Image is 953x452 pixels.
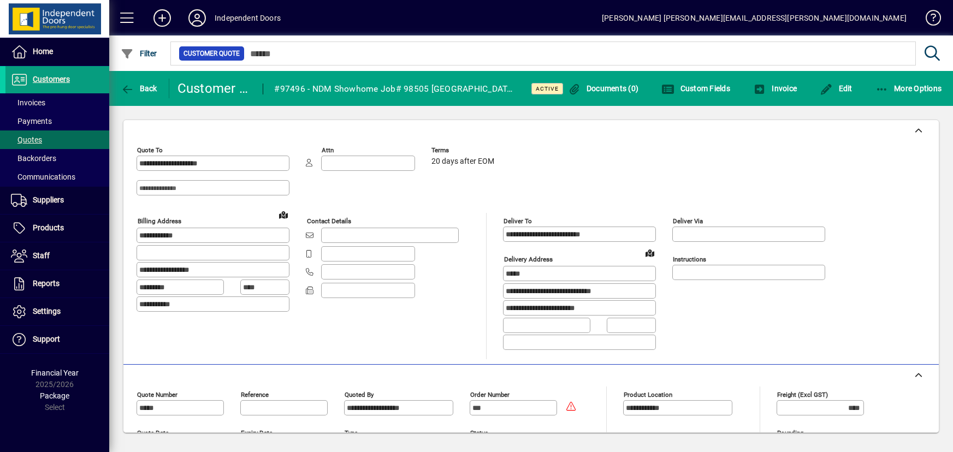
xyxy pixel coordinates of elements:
[121,49,157,58] span: Filter
[565,79,641,98] button: Documents (0)
[109,79,169,98] app-page-header-button: Back
[661,84,730,93] span: Custom Fields
[33,223,64,232] span: Products
[184,48,240,59] span: Customer Quote
[5,112,109,130] a: Payments
[11,117,52,126] span: Payments
[777,390,828,398] mat-label: Freight (excl GST)
[567,84,638,93] span: Documents (0)
[33,195,64,204] span: Suppliers
[118,79,160,98] button: Back
[750,79,800,98] button: Invoice
[33,335,60,343] span: Support
[753,84,797,93] span: Invoice
[137,429,169,436] mat-label: Quote date
[215,9,281,27] div: Independent Doors
[345,429,358,436] mat-label: Type
[5,168,109,186] a: Communications
[33,47,53,56] span: Home
[873,79,945,98] button: More Options
[274,80,517,98] div: #97496 - NDM Showhome Job# 98505 [GEOGRAPHIC_DATA] [GEOGRAPHIC_DATA]
[137,390,177,398] mat-label: Quote number
[5,326,109,353] a: Support
[180,8,215,28] button: Profile
[624,390,672,398] mat-label: Product location
[33,251,50,260] span: Staff
[31,368,79,377] span: Financial Year
[431,147,497,154] span: Terms
[275,206,292,223] a: View on map
[602,9,907,27] div: [PERSON_NAME] [PERSON_NAME][EMAIL_ADDRESS][PERSON_NAME][DOMAIN_NAME]
[659,79,733,98] button: Custom Fields
[820,84,853,93] span: Edit
[5,187,109,214] a: Suppliers
[777,429,803,436] mat-label: Rounding
[5,149,109,168] a: Backorders
[470,429,488,436] mat-label: Status
[5,270,109,298] a: Reports
[641,244,659,261] a: View on map
[5,242,109,270] a: Staff
[5,93,109,112] a: Invoices
[241,390,269,398] mat-label: Reference
[673,217,703,225] mat-label: Deliver via
[673,255,706,263] mat-label: Instructions
[118,44,160,63] button: Filter
[536,85,559,92] span: Active
[137,146,163,154] mat-label: Quote To
[33,307,61,316] span: Settings
[322,146,334,154] mat-label: Attn
[11,135,42,144] span: Quotes
[11,154,56,163] span: Backorders
[5,38,109,66] a: Home
[33,75,70,84] span: Customers
[5,130,109,149] a: Quotes
[40,391,69,400] span: Package
[5,215,109,242] a: Products
[470,390,510,398] mat-label: Order number
[504,217,532,225] mat-label: Deliver To
[145,8,180,28] button: Add
[431,157,494,166] span: 20 days after EOM
[918,2,939,38] a: Knowledge Base
[177,80,252,97] div: Customer Quote
[11,98,45,107] span: Invoices
[241,429,273,436] mat-label: Expiry date
[33,279,60,288] span: Reports
[5,298,109,325] a: Settings
[345,390,374,398] mat-label: Quoted by
[817,79,855,98] button: Edit
[11,173,75,181] span: Communications
[875,84,942,93] span: More Options
[121,84,157,93] span: Back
